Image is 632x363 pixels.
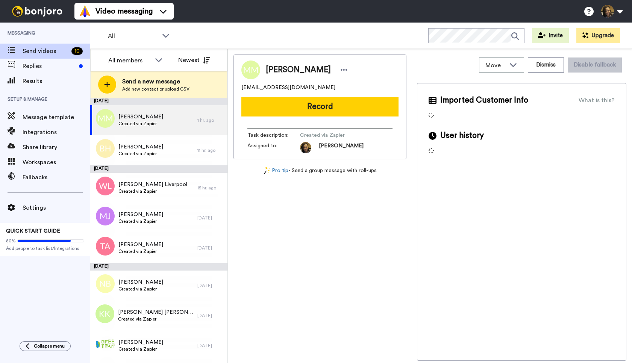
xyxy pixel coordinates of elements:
[23,47,68,56] span: Send videos
[23,143,90,152] span: Share library
[108,32,158,41] span: All
[9,6,65,17] img: bj-logo-header-white.svg
[528,57,564,73] button: Dismiss
[23,77,90,86] span: Results
[247,142,300,153] span: Assigned to:
[23,113,90,122] span: Message template
[440,95,528,106] span: Imported Customer Info
[90,98,227,105] div: [DATE]
[20,341,71,351] button: Collapse menu
[485,61,506,70] span: Move
[118,181,187,188] span: [PERSON_NAME] Liverpool
[440,130,484,141] span: User history
[576,28,620,43] button: Upgrade
[23,128,90,137] span: Integrations
[264,167,288,175] a: Pro tip
[118,309,194,316] span: [PERSON_NAME] [PERSON_NAME]
[173,53,216,68] button: Newest
[118,188,187,194] span: Created via Zapier
[300,132,371,139] span: Created via Zapier
[34,343,65,349] span: Collapse menu
[23,173,90,182] span: Fallbacks
[197,245,224,251] div: [DATE]
[90,263,227,271] div: [DATE]
[532,28,569,43] button: Invite
[122,77,189,86] span: Send a new message
[90,165,227,173] div: [DATE]
[118,143,163,151] span: [PERSON_NAME]
[95,6,153,17] span: Video messaging
[247,132,300,139] span: Task description :
[96,177,115,195] img: wl.png
[96,274,115,293] img: nb.png
[95,304,114,323] img: kk.png
[122,86,189,92] span: Add new contact or upload CSV
[266,64,331,76] span: [PERSON_NAME]
[233,167,406,175] div: - Send a group message with roll-ups
[264,167,270,175] img: magic-wand.svg
[6,238,16,244] span: 80%
[197,313,224,319] div: [DATE]
[118,113,163,121] span: [PERSON_NAME]
[118,211,163,218] span: [PERSON_NAME]
[6,228,60,234] span: QUICK START GUIDE
[118,316,194,322] span: Created via Zapier
[241,60,260,79] img: Image of Michael Miller
[96,334,115,353] img: 83794e6a-9672-4a0a-a20f-83a8635f37c0.png
[197,283,224,289] div: [DATE]
[568,57,622,73] button: Disable fallback
[96,109,115,128] img: mm.png
[197,343,224,349] div: [DATE]
[241,84,335,91] span: [EMAIL_ADDRESS][DOMAIN_NAME]
[71,47,83,55] div: 10
[197,147,224,153] div: 11 hr. ago
[118,241,163,248] span: [PERSON_NAME]
[118,121,163,127] span: Created via Zapier
[23,62,76,71] span: Replies
[79,5,91,17] img: vm-color.svg
[118,346,163,352] span: Created via Zapier
[118,151,163,157] span: Created via Zapier
[300,142,311,153] img: ACg8ocJE5Uraz61bcHa36AdWwJTeO_LDPOXCjjSOJ9PocmjUJMRKBvQ=s96-c
[108,56,151,65] div: All members
[96,237,115,256] img: ta.png
[6,245,84,251] span: Add people to task list/Integrations
[118,278,163,286] span: [PERSON_NAME]
[197,117,224,123] div: 1 hr. ago
[319,142,364,153] span: [PERSON_NAME]
[197,185,224,191] div: 15 hr. ago
[579,96,615,105] div: What is this?
[118,286,163,292] span: Created via Zapier
[241,97,399,116] button: Record
[23,158,90,167] span: Workspaces
[118,218,163,224] span: Created via Zapier
[96,139,115,158] img: bh.png
[96,207,115,225] img: mj.png
[197,215,224,221] div: [DATE]
[23,203,90,212] span: Settings
[118,339,163,346] span: [PERSON_NAME]
[118,248,163,254] span: Created via Zapier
